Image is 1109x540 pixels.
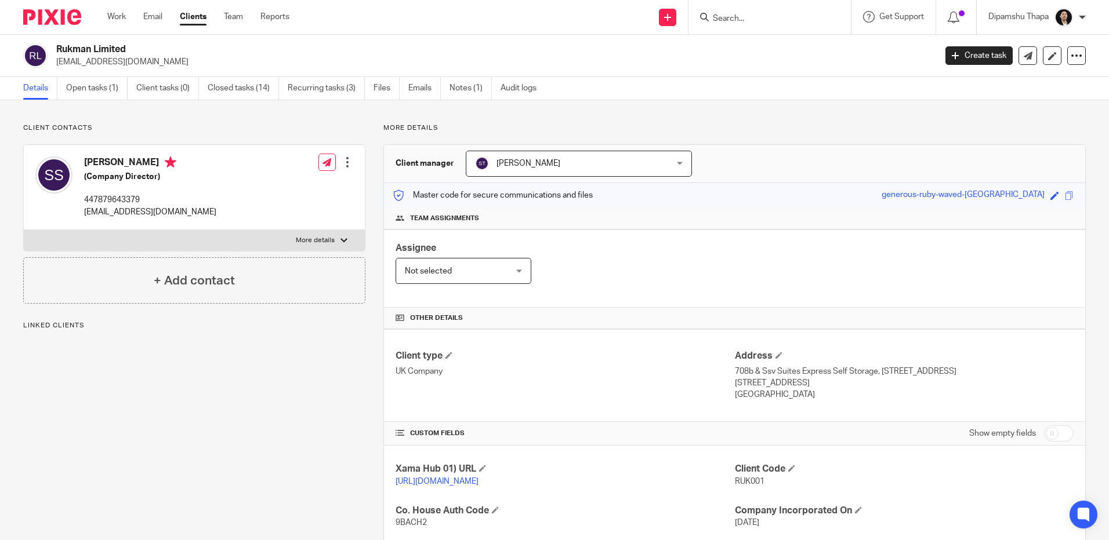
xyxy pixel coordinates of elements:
p: Dipamshu Thapa [988,11,1049,23]
p: More details [383,123,1086,133]
a: Emails [408,77,441,100]
p: Linked clients [23,321,365,330]
span: [DATE] [735,519,759,527]
img: svg%3E [23,43,48,68]
span: Get Support [879,13,924,21]
span: Team assignments [410,214,479,223]
h4: [PERSON_NAME] [84,156,216,171]
h4: Company Incorporated On [735,505,1074,517]
a: Reports [260,11,289,23]
h4: CUSTOM FIELDS [396,429,734,438]
h4: Client Code [735,463,1074,475]
a: [URL][DOMAIN_NAME] [396,477,479,486]
a: Audit logs [501,77,545,100]
h4: Client type [396,350,734,362]
span: 9BACH2 [396,519,427,527]
h3: Client manager [396,158,454,169]
i: Primary [165,156,176,168]
p: More details [296,236,335,245]
a: Team [224,11,243,23]
input: Search [712,14,816,24]
a: Recurring tasks (3) [288,77,365,100]
a: Open tasks (1) [66,77,128,100]
a: Details [23,77,57,100]
h4: Xama Hub 01) URL [396,463,734,475]
p: 708b & Ssv Suites Express Self Storage, [STREET_ADDRESS] [735,366,1074,377]
img: svg%3E [475,156,489,170]
h5: (Company Director) [84,171,216,183]
p: 447879643379 [84,194,216,206]
a: Work [107,11,126,23]
label: Show empty fields [969,428,1036,439]
h4: + Add contact [154,272,235,290]
h4: Co. House Auth Code [396,505,734,517]
a: Email [143,11,162,23]
span: Other details [410,313,463,323]
p: Client contacts [23,123,365,133]
p: [EMAIL_ADDRESS][DOMAIN_NAME] [56,56,928,68]
a: Files [374,77,400,100]
p: Master code for secure communications and files [393,189,593,201]
span: Assignee [396,243,436,253]
h2: Rukman Limited [56,43,753,56]
h4: Address [735,350,1074,362]
span: [PERSON_NAME] [496,159,560,167]
p: [STREET_ADDRESS] [735,377,1074,389]
p: [EMAIL_ADDRESS][DOMAIN_NAME] [84,206,216,218]
a: Clients [180,11,206,23]
img: svg%3E [35,156,73,194]
p: [GEOGRAPHIC_DATA] [735,389,1074,400]
a: Create task [945,46,1013,65]
img: Dipamshu2.jpg [1054,8,1073,27]
a: Client tasks (0) [136,77,199,100]
a: Notes (1) [450,77,492,100]
span: Not selected [405,267,452,275]
div: generous-ruby-waved-[GEOGRAPHIC_DATA] [882,189,1045,202]
p: UK Company [396,366,734,377]
span: RUK001 [735,477,764,486]
img: Pixie [23,9,81,25]
a: Closed tasks (14) [208,77,279,100]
